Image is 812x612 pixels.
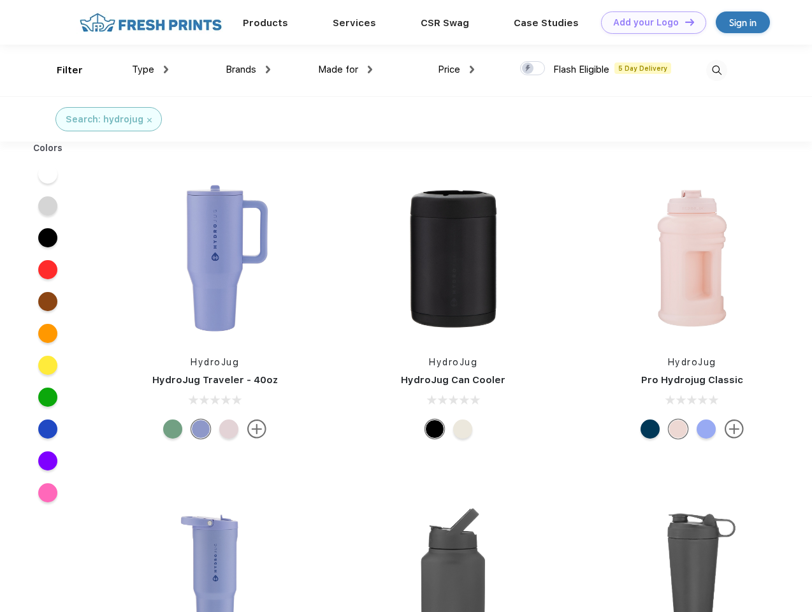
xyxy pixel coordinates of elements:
img: dropdown.png [368,66,372,73]
span: Price [438,64,460,75]
img: dropdown.png [164,66,168,73]
a: HydroJug Traveler - 40oz [152,374,278,386]
div: Cream [453,419,472,439]
span: Brands [226,64,256,75]
a: Products [243,17,288,29]
img: fo%20logo%202.webp [76,11,226,34]
img: dropdown.png [266,66,270,73]
a: Pro Hydrojug Classic [641,374,743,386]
div: Peri [191,419,210,439]
a: HydroJug [191,357,239,367]
div: Sign in [729,15,757,30]
img: filter_cancel.svg [147,118,152,122]
img: more.svg [247,419,266,439]
span: Type [132,64,154,75]
img: func=resize&h=266 [607,173,777,343]
div: Navy [641,419,660,439]
img: more.svg [725,419,744,439]
div: Search: hydrojug [66,113,143,126]
div: Black [425,419,444,439]
div: Add your Logo [613,17,679,28]
a: HydroJug [668,357,716,367]
img: DT [685,18,694,25]
a: Sign in [716,11,770,33]
img: func=resize&h=266 [130,173,300,343]
div: Pink Sand [669,419,688,439]
div: Hyper Blue [697,419,716,439]
div: Pink Sand [219,419,238,439]
img: desktop_search.svg [706,60,727,81]
span: 5 Day Delivery [614,62,671,74]
span: Made for [318,64,358,75]
div: Colors [24,142,73,155]
span: Flash Eligible [553,64,609,75]
a: HydroJug Can Cooler [401,374,505,386]
div: Sage [163,419,182,439]
img: func=resize&h=266 [368,173,538,343]
a: HydroJug [429,357,477,367]
img: dropdown.png [470,66,474,73]
div: Filter [57,63,83,78]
